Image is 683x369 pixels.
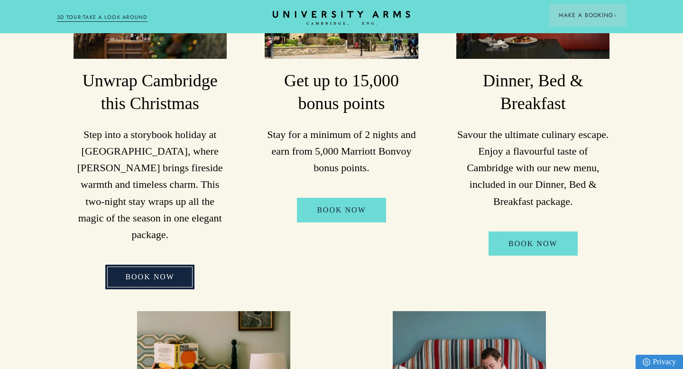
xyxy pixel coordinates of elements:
[265,126,418,176] p: Stay for a minimum of 2 nights and earn from 5,000 Marriott Bonvoy bonus points.
[273,11,410,26] a: Home
[456,70,609,115] h3: Dinner, Bed & Breakfast
[105,265,194,289] a: BOOK NOW
[74,126,227,243] p: Step into a storybook holiday at [GEOGRAPHIC_DATA], where [PERSON_NAME] brings fireside warmth an...
[456,126,609,210] p: Savour the ultimate culinary escape. Enjoy a flavourful taste of Cambridge with our new menu, inc...
[57,13,148,22] a: 3D TOUR:TAKE A LOOK AROUND
[636,355,683,369] a: Privacy
[74,70,227,115] h3: Unwrap Cambridge this Christmas
[549,4,626,27] button: Make a BookingArrow icon
[265,70,418,115] h3: Get up to 15,000 bonus points
[613,14,617,17] img: Arrow icon
[559,11,617,19] span: Make a Booking
[489,231,578,256] a: Book Now
[297,198,386,222] a: Book Now
[643,358,650,366] img: Privacy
